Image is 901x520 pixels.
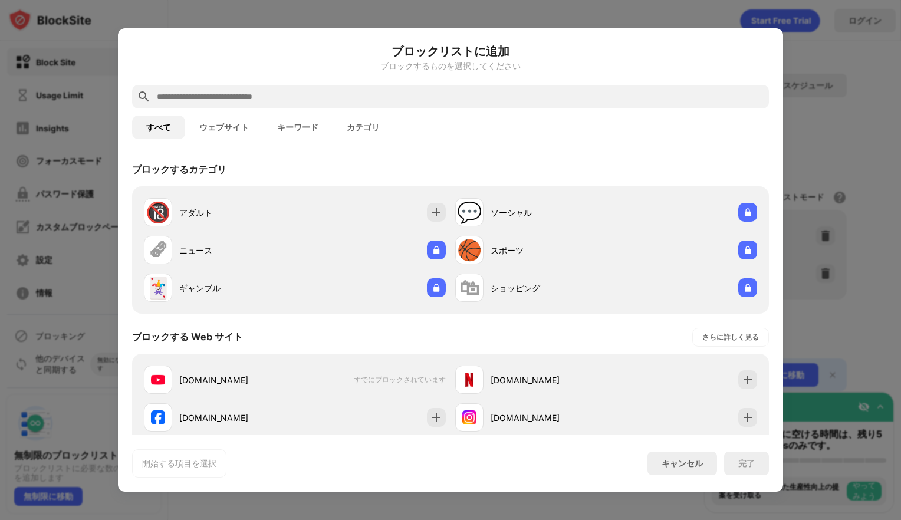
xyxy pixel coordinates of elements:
[151,373,165,387] img: favicons
[333,116,394,139] button: カテゴリ
[185,116,263,139] button: ウェブサイト
[132,116,185,139] button: すべて
[702,331,759,343] div: さらに詳しく見る
[459,276,479,300] div: 🛍
[179,244,295,256] div: ニュース
[491,244,606,256] div: スポーツ
[148,238,168,262] div: 🗞
[462,410,476,424] img: favicons
[491,206,606,219] div: ソーシャル
[179,206,295,219] div: アダルト
[132,42,769,60] h6: ブロックリストに追加
[142,458,216,469] div: 開始する項目を選択
[179,374,295,386] div: [DOMAIN_NAME]
[146,276,170,300] div: 🃏
[132,331,243,344] div: ブロックする Web サイト
[457,238,482,262] div: 🏀
[179,412,295,424] div: [DOMAIN_NAME]
[179,282,295,294] div: ギャンブル
[132,61,769,71] div: ブロックするものを選択してください
[457,200,482,225] div: 💬
[151,410,165,424] img: favicons
[662,458,703,469] div: キャンセル
[462,373,476,387] img: favicons
[137,90,151,104] img: search.svg
[354,375,446,385] span: すでにブロックされています
[491,374,606,386] div: [DOMAIN_NAME]
[491,412,606,424] div: [DOMAIN_NAME]
[738,459,755,468] div: 完了
[132,163,226,176] div: ブロックするカテゴリ
[146,200,170,225] div: 🔞
[263,116,333,139] button: キーワード
[491,282,606,294] div: ショッピング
